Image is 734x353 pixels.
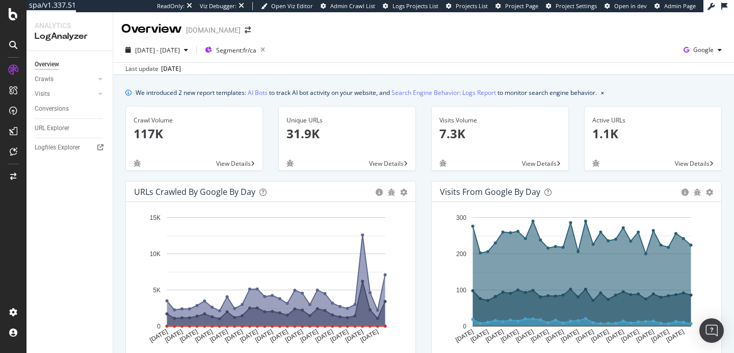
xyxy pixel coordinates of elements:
[35,59,106,70] a: Overview
[271,2,313,10] span: Open Viz Editor
[650,328,670,344] text: [DATE]
[500,328,520,344] text: [DATE]
[248,87,268,98] a: AI Bots
[620,328,640,344] text: [DATE]
[454,328,475,344] text: [DATE]
[148,328,169,344] text: [DATE]
[321,2,375,10] a: Admin Crawl List
[544,328,565,344] text: [DATE]
[35,89,95,99] a: Visits
[134,125,255,142] p: 117K
[369,159,404,168] span: View Details
[665,328,686,344] text: [DATE]
[605,2,647,10] a: Open in dev
[681,189,689,196] div: circle-info
[440,210,713,352] svg: A chart.
[161,64,181,73] div: [DATE]
[592,116,714,125] div: Active URLs
[157,2,185,10] div: ReadOnly:
[284,328,304,344] text: [DATE]
[456,214,466,221] text: 300
[245,27,251,34] div: arrow-right-arrow-left
[157,323,161,330] text: 0
[546,2,597,10] a: Project Settings
[590,328,610,344] text: [DATE]
[153,287,161,294] text: 5K
[463,323,466,330] text: 0
[314,328,334,344] text: [DATE]
[694,189,701,196] div: bug
[575,328,595,344] text: [DATE]
[261,2,313,10] a: Open Viz Editor
[439,125,561,142] p: 7.3K
[35,59,59,70] div: Overview
[592,125,714,142] p: 1.1K
[654,2,696,10] a: Admin Page
[35,123,69,134] div: URL Explorer
[456,2,488,10] span: Projects List
[286,125,408,142] p: 31.9K
[150,214,161,221] text: 15K
[456,287,466,294] text: 100
[446,2,488,10] a: Projects List
[456,250,466,258] text: 200
[383,2,438,10] a: Logs Projects List
[522,159,557,168] span: View Details
[216,46,256,55] span: Segment: fr/ca
[35,74,54,85] div: Crawls
[135,46,180,55] span: [DATE] - [DATE]
[194,328,214,344] text: [DATE]
[125,64,181,73] div: Last update
[635,328,656,344] text: [DATE]
[598,85,607,100] button: close banner
[560,328,580,344] text: [DATE]
[35,104,106,114] a: Conversions
[605,328,625,344] text: [DATE]
[299,328,320,344] text: [DATE]
[484,328,505,344] text: [DATE]
[134,160,141,167] div: bug
[216,159,251,168] span: View Details
[664,2,696,10] span: Admin Page
[201,42,269,58] button: Segment:fr/ca
[693,45,714,54] span: Google
[505,2,538,10] span: Project Page
[134,187,255,197] div: URLs Crawled by Google by day
[344,328,364,344] text: [DATE]
[556,2,597,10] span: Project Settings
[329,328,350,344] text: [DATE]
[164,328,184,344] text: [DATE]
[269,328,290,344] text: [DATE]
[150,250,161,258] text: 10K
[239,328,259,344] text: [DATE]
[121,20,182,38] div: Overview
[388,189,395,196] div: bug
[186,25,241,35] div: [DOMAIN_NAME]
[35,89,50,99] div: Visits
[208,328,229,344] text: [DATE]
[136,87,597,98] div: We introduced 2 new report templates: to track AI bot activity on your website, and to monitor se...
[699,318,724,343] div: Open Intercom Messenger
[35,31,104,42] div: LogAnalyzer
[178,328,199,344] text: [DATE]
[286,116,408,125] div: Unique URLs
[35,74,95,85] a: Crawls
[675,159,710,168] span: View Details
[224,328,244,344] text: [DATE]
[614,2,647,10] span: Open in dev
[134,116,255,125] div: Crawl Volume
[439,160,447,167] div: bug
[125,87,722,98] div: info banner
[134,210,407,352] svg: A chart.
[35,20,104,31] div: Analytics
[514,328,535,344] text: [DATE]
[391,87,496,98] a: Search Engine Behavior: Logs Report
[530,328,550,344] text: [DATE]
[200,2,237,10] div: Viz Debugger:
[35,142,80,153] div: Logfiles Explorer
[679,42,726,58] button: Google
[592,160,599,167] div: bug
[392,2,438,10] span: Logs Projects List
[254,328,274,344] text: [DATE]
